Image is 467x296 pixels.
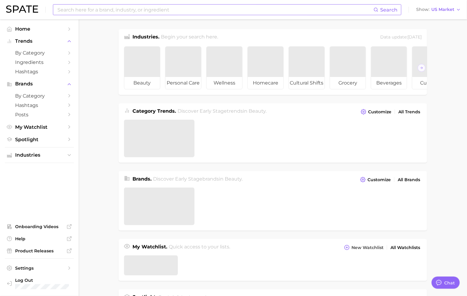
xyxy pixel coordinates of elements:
a: Product Releases [5,246,74,255]
button: Scroll Right [418,64,426,72]
a: Spotlight [5,135,74,144]
span: Brands [15,81,64,87]
span: Product Releases [15,248,64,254]
span: All Watchlists [390,245,420,250]
a: personal care [165,46,201,89]
a: All Brands [396,176,422,184]
span: by Category [15,93,64,99]
span: wellness [207,77,242,89]
a: by Category [5,91,74,101]
span: culinary [412,77,448,89]
span: personal care [165,77,201,89]
span: Category Trends . [132,108,176,114]
button: Brands [5,79,74,88]
span: grocery [330,77,366,89]
h2: Quick access to your lists. [169,243,230,252]
span: New Watchlist [351,245,384,250]
a: beverages [371,46,407,89]
span: Spotlight [15,137,64,142]
span: Hashtags [15,102,64,108]
span: Industries [15,152,64,158]
button: Industries [5,151,74,160]
span: Ingredients [15,59,64,65]
span: Brands . [132,176,152,182]
span: Customize [368,109,391,115]
span: Search [380,7,397,13]
span: Posts [15,112,64,118]
span: Settings [15,265,64,271]
span: Discover Early Stage trends in . [178,108,267,114]
span: Customize [367,177,391,182]
span: beverages [371,77,407,89]
span: All Brands [398,177,420,182]
span: beauty [249,108,266,114]
span: Log Out [15,278,76,283]
a: homecare [247,46,284,89]
a: Hashtags [5,67,74,76]
img: SPATE [6,5,38,13]
span: beauty [124,77,160,89]
a: Ingredients [5,58,74,67]
a: Hashtags [5,101,74,110]
button: Customize [359,108,393,116]
h2: Begin your search here. [161,33,218,42]
a: Settings [5,264,74,273]
span: Hashtags [15,69,64,75]
span: Home [15,26,64,32]
a: culinary [412,46,448,89]
span: US Market [431,8,454,11]
span: homecare [248,77,283,89]
button: Customize [359,175,392,184]
button: New Watchlist [343,243,385,252]
a: beauty [124,46,160,89]
a: Posts [5,110,74,119]
span: My Watchlist [15,124,64,130]
span: Trends [15,38,64,44]
a: All Trends [397,108,422,116]
button: ShowUS Market [415,6,462,14]
div: Data update: [DATE] [380,33,422,42]
h1: My Watchlist. [132,243,167,252]
a: Home [5,24,74,34]
input: Search here for a brand, industry, or ingredient [57,5,374,15]
span: by Category [15,50,64,56]
span: Onboarding Videos [15,224,64,229]
a: Log out. Currently logged in with e-mail lhutcherson@kwtglobal.com. [5,276,74,291]
a: Help [5,234,74,243]
span: beauty [225,176,242,182]
span: Show [416,8,429,11]
span: cultural shifts [289,77,325,89]
span: Help [15,236,64,241]
a: Onboarding Videos [5,222,74,231]
a: grocery [330,46,366,89]
a: wellness [206,46,243,89]
span: All Trends [398,109,420,115]
span: Discover Early Stage brands in . [153,176,243,182]
a: by Category [5,48,74,58]
button: Trends [5,37,74,46]
a: cultural shifts [289,46,325,89]
h1: Industries. [132,33,159,42]
a: All Watchlists [389,244,422,252]
a: My Watchlist [5,122,74,132]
